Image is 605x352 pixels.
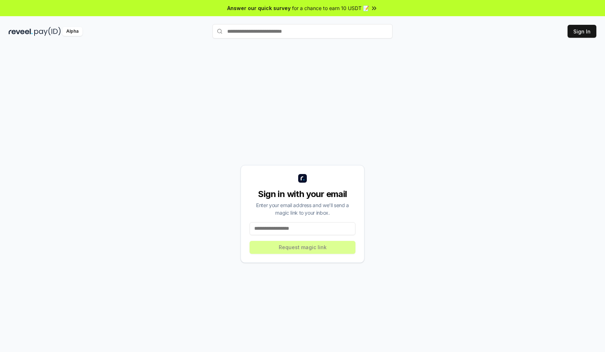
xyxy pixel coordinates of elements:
[298,174,307,183] img: logo_small
[568,25,596,38] button: Sign In
[227,4,291,12] span: Answer our quick survey
[62,27,82,36] div: Alpha
[34,27,61,36] img: pay_id
[292,4,369,12] span: for a chance to earn 10 USDT 📝
[9,27,33,36] img: reveel_dark
[250,188,355,200] div: Sign in with your email
[250,201,355,216] div: Enter your email address and we’ll send a magic link to your inbox.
